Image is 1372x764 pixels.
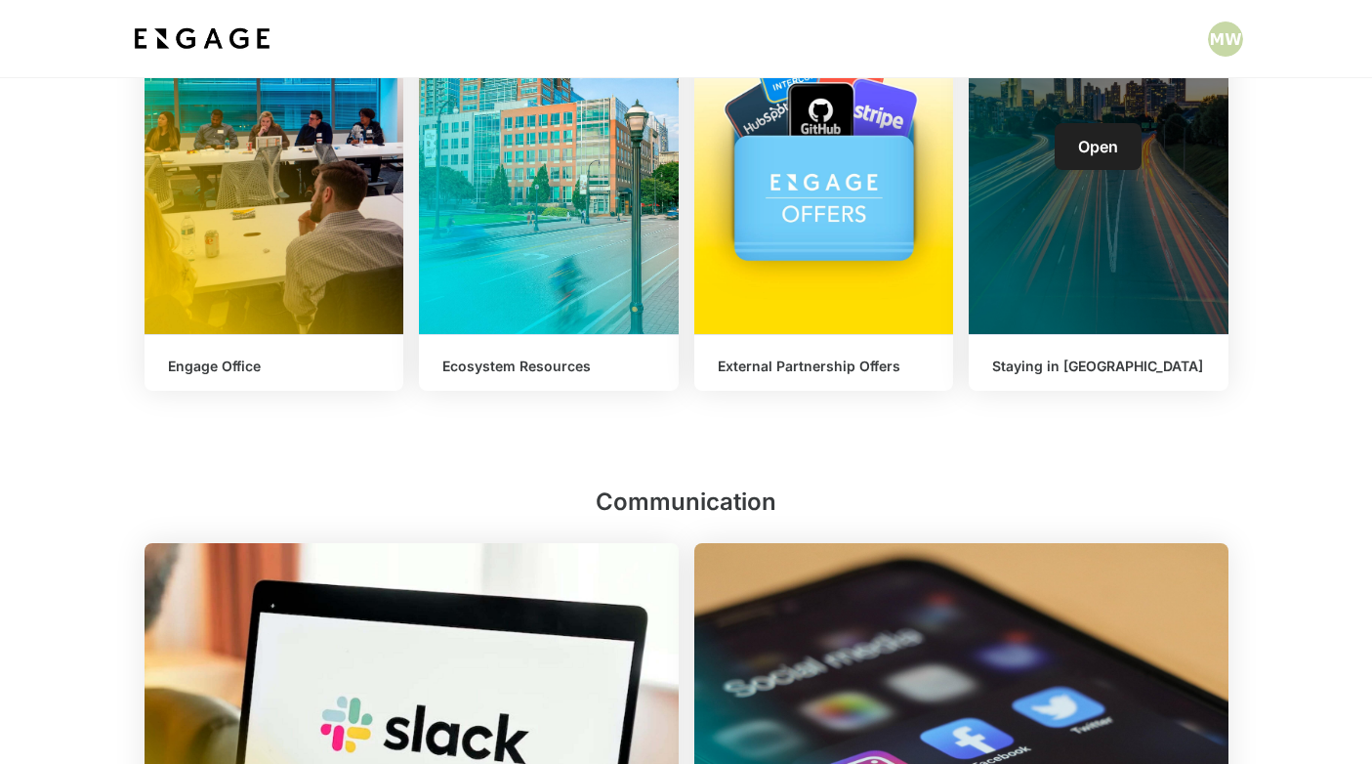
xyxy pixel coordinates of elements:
[130,21,274,57] img: bdf1fb74-1727-4ba0-a5bd-bc74ae9fc70b.jpeg
[718,359,931,375] h6: External Partnership Offers
[1208,21,1243,57] img: Profile picture of Michael Wood
[1208,21,1243,57] button: Open profile menu
[168,359,381,375] h6: Engage Office
[442,359,655,375] h6: Ecosystem Resources
[1078,137,1118,156] span: Open
[992,359,1205,375] h6: Staying in [GEOGRAPHIC_DATA]
[1055,123,1142,170] a: Open
[145,485,1228,528] h2: Communication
